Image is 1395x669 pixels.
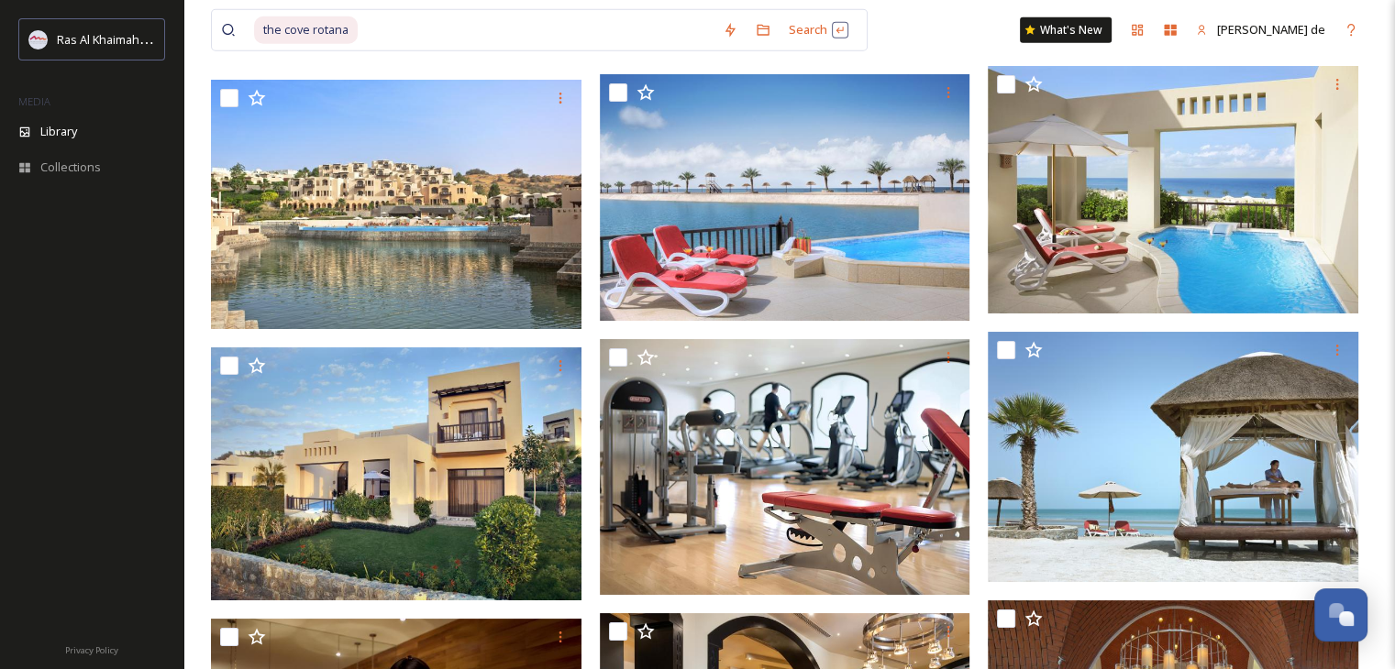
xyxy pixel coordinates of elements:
span: Ras Al Khaimah Tourism Development Authority [57,30,316,48]
img: The Cove Rotana Resort Ras Al Khaimah.JPG [211,80,586,330]
button: Open Chat [1314,588,1367,642]
span: Collections [40,159,101,176]
img: The Cove Rotana Resort Ras Al Khaimah.jpg [988,332,1363,582]
img: The Cove Rotana Resort Ras Al Khaimah.jpg [600,339,975,595]
img: The Cove Rotana Resort Ras Al Khaimah.jpg [988,66,1358,313]
span: MEDIA [18,94,50,108]
img: The Cove Rotana Resort Ras Al Khaimah.jpg [600,74,970,322]
span: the cove rotana [254,16,358,43]
a: What's New [1020,17,1112,43]
span: Privacy Policy [65,644,118,656]
div: Search [780,12,858,48]
img: The Cove Rotana Resort Ras Al Khaimah.jpg [211,347,586,600]
img: Logo_RAKTDA_RGB-01.png [29,30,48,49]
span: [PERSON_NAME] de [1217,21,1325,38]
a: Privacy Policy [65,638,118,660]
a: [PERSON_NAME] de [1187,12,1334,48]
span: Library [40,123,77,140]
